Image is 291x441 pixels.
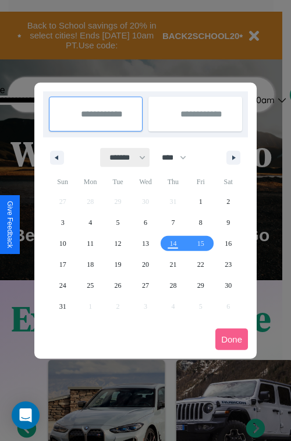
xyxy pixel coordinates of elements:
[49,212,76,233] button: 3
[159,212,187,233] button: 7
[132,172,159,191] span: Wed
[76,212,104,233] button: 4
[104,212,132,233] button: 5
[87,275,94,296] span: 25
[215,233,242,254] button: 16
[187,254,214,275] button: 22
[197,254,204,275] span: 22
[76,233,104,254] button: 11
[187,191,214,212] button: 1
[59,254,66,275] span: 17
[115,275,122,296] span: 26
[159,233,187,254] button: 14
[104,233,132,254] button: 12
[132,233,159,254] button: 13
[169,254,176,275] span: 21
[6,201,14,248] div: Give Feedback
[115,254,122,275] span: 19
[215,191,242,212] button: 2
[104,275,132,296] button: 26
[142,254,149,275] span: 20
[144,212,147,233] span: 6
[116,212,120,233] span: 5
[159,254,187,275] button: 21
[187,233,214,254] button: 15
[215,212,242,233] button: 9
[59,233,66,254] span: 10
[87,233,94,254] span: 11
[226,212,230,233] span: 9
[104,172,132,191] span: Tue
[215,329,248,350] button: Done
[197,233,204,254] span: 15
[197,275,204,296] span: 29
[187,172,214,191] span: Fri
[199,212,203,233] span: 8
[226,191,230,212] span: 2
[59,296,66,317] span: 31
[142,233,149,254] span: 13
[225,275,232,296] span: 30
[169,233,176,254] span: 14
[159,172,187,191] span: Thu
[49,233,76,254] button: 10
[215,172,242,191] span: Sat
[115,233,122,254] span: 12
[76,275,104,296] button: 25
[87,254,94,275] span: 18
[215,254,242,275] button: 23
[12,401,40,429] div: Open Intercom Messenger
[187,212,214,233] button: 8
[49,275,76,296] button: 24
[61,212,65,233] span: 3
[199,191,203,212] span: 1
[132,212,159,233] button: 6
[104,254,132,275] button: 19
[49,296,76,317] button: 31
[171,212,175,233] span: 7
[88,212,92,233] span: 4
[169,275,176,296] span: 28
[132,275,159,296] button: 27
[159,275,187,296] button: 28
[225,254,232,275] span: 23
[142,275,149,296] span: 27
[49,254,76,275] button: 17
[49,172,76,191] span: Sun
[76,254,104,275] button: 18
[59,275,66,296] span: 24
[225,233,232,254] span: 16
[76,172,104,191] span: Mon
[132,254,159,275] button: 20
[215,275,242,296] button: 30
[187,275,214,296] button: 29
